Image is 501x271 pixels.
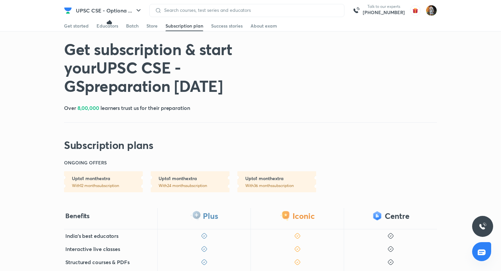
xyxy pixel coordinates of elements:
[126,23,139,29] div: Batch
[64,23,89,29] div: Get started
[211,23,243,29] div: Success stories
[350,4,363,17] img: call-us
[250,21,277,31] a: About exam
[146,23,158,29] div: Store
[245,175,316,182] h6: Upto 1 month extra
[64,171,143,192] a: Upto1 monthextraWith12 monthssubscription
[426,5,437,16] img: Prakhar Singh
[211,21,243,31] a: Success stories
[65,245,120,253] h5: Interactive live classes
[65,212,90,220] h4: Benefits
[72,183,143,188] p: With 12 months subscription
[126,21,139,31] a: Batch
[64,159,107,166] h6: ONGOING OFFERS
[159,183,229,188] p: With 24 months subscription
[97,21,118,31] a: Educators
[159,175,229,182] h6: Upto 1 month extra
[72,175,143,182] h6: Upto 1 month extra
[64,40,288,95] h1: Get subscription & start your UPSC CSE - GS preparation [DATE]
[65,258,130,266] h5: Structured courses & PDFs
[237,171,316,192] a: Upto1 monthextraWith36 monthssubscription
[64,138,153,152] h2: Subscription plans
[410,5,421,16] img: avatar
[245,183,316,188] p: With 36 months subscription
[165,21,203,31] a: Subscription plan
[363,9,405,16] a: [PHONE_NUMBER]
[250,23,277,29] div: About exam
[65,232,119,240] h5: India's best educators
[151,171,229,192] a: Upto1 monthextraWith24 monthssubscription
[162,8,339,13] input: Search courses, test series and educators
[165,23,203,29] div: Subscription plan
[64,7,72,14] img: Company Logo
[64,104,190,112] h5: Over learners trust us for their preparation
[146,21,158,31] a: Store
[363,4,405,9] p: Talk to our experts
[97,23,118,29] div: Educators
[72,4,146,17] button: UPSC CSE - Optiona ...
[479,222,487,230] img: ttu
[64,21,89,31] a: Get started
[77,104,99,111] span: 8,00,000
